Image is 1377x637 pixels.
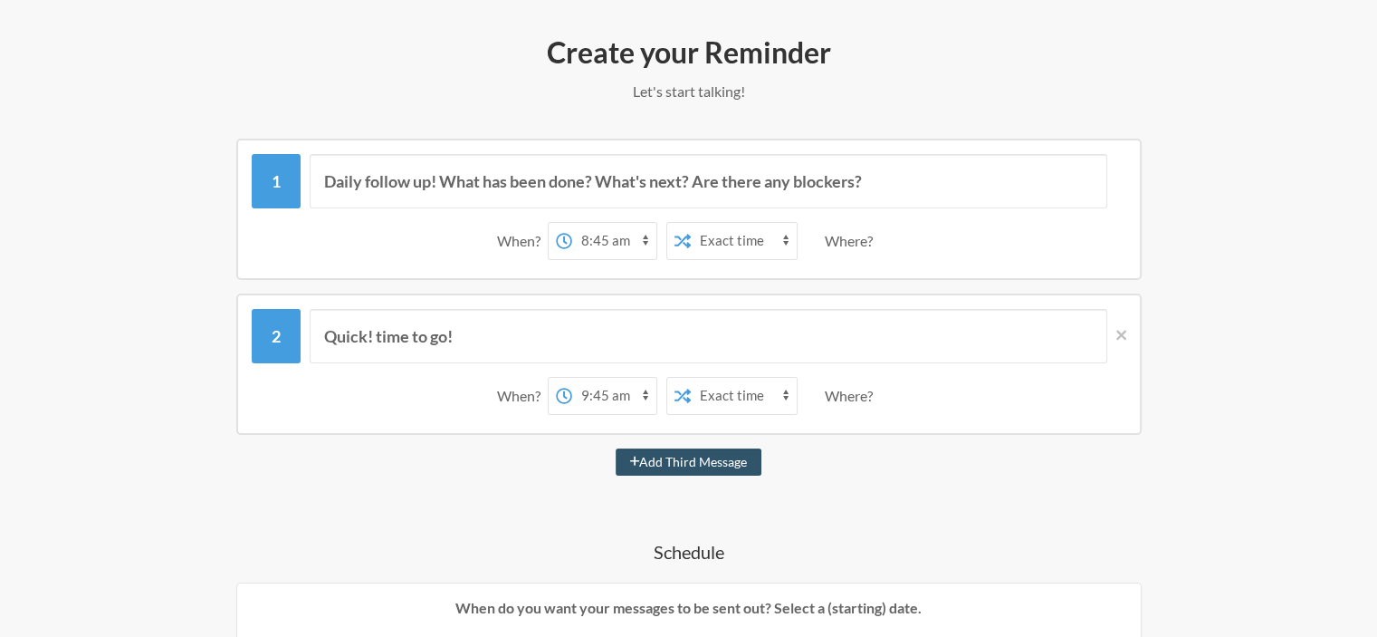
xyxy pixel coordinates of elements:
div: Where? [825,222,880,260]
input: Message [310,154,1107,208]
input: Message [310,309,1107,363]
h2: Create your Reminder [164,34,1214,72]
div: When? [497,377,548,415]
h4: Schedule [164,539,1214,565]
p: When do you want your messages to be sent out? Select a (starting) date. [251,597,1127,619]
p: Let's start talking! [164,81,1214,102]
button: Add Third Message [616,449,762,476]
div: Where? [825,377,880,415]
div: When? [497,222,548,260]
